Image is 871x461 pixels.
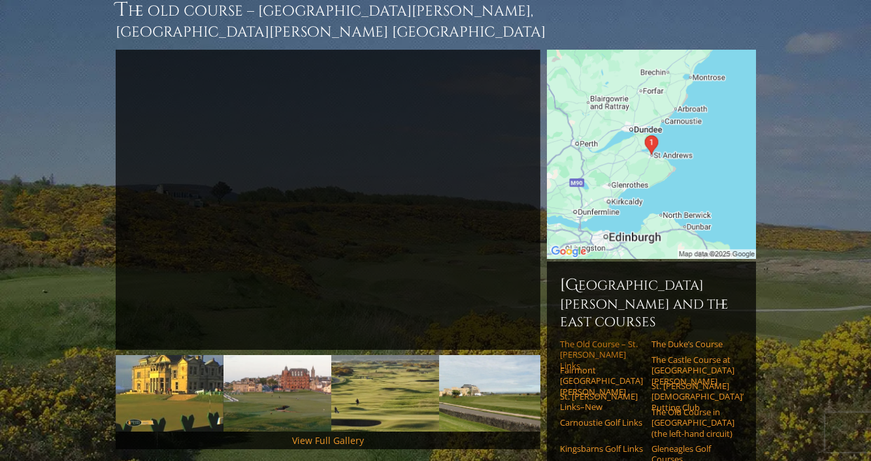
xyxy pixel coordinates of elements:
[651,354,734,386] a: The Castle Course at [GEOGRAPHIC_DATA][PERSON_NAME]
[651,407,734,439] a: The Old Course in [GEOGRAPHIC_DATA] (the left-hand circuit)
[560,365,643,397] a: Fairmont [GEOGRAPHIC_DATA][PERSON_NAME]
[651,339,734,349] a: The Duke’s Course
[651,381,734,413] a: St. [PERSON_NAME] [DEMOGRAPHIC_DATA]’ Putting Club
[560,417,643,428] a: Carnoustie Golf Links
[560,443,643,454] a: Kingsbarns Golf Links
[560,275,743,331] h6: [GEOGRAPHIC_DATA][PERSON_NAME] and the East Courses
[292,434,364,447] a: View Full Gallery
[560,339,643,371] a: The Old Course – St. [PERSON_NAME] Links
[560,391,643,413] a: St. [PERSON_NAME] Links–New
[547,50,756,259] img: Google Map of St Andrews Links, St Andrews, United Kingdom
